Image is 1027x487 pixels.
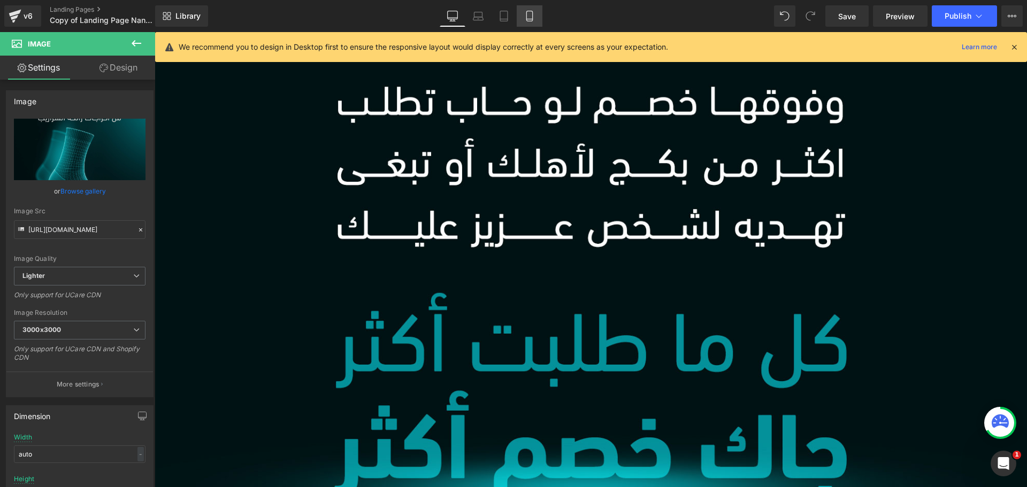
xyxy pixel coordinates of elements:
[14,220,145,239] input: Link
[50,16,152,25] span: Copy of Landing Page Nano Tash - A
[932,5,997,27] button: Publish
[1013,451,1021,459] span: 1
[14,445,145,463] input: auto
[774,5,795,27] button: Undo
[14,255,145,262] div: Image Quality
[179,41,668,53] p: We recommend you to design in Desktop first to ensure the responsive layout would display correct...
[800,5,821,27] button: Redo
[14,406,51,421] div: Dimension
[14,291,145,306] div: Only support for UCare CDN
[465,5,491,27] a: Laptop
[6,372,153,397] button: More settings
[886,11,915,22] span: Preview
[4,5,41,27] a: v6
[21,9,35,23] div: v6
[838,11,856,22] span: Save
[137,447,144,461] div: -
[14,207,145,215] div: Image Src
[28,40,51,48] span: Image
[14,309,145,316] div: Image Resolution
[491,5,517,27] a: Tablet
[1001,5,1023,27] button: More
[14,91,36,106] div: Image
[873,5,928,27] a: Preview
[991,451,1016,476] iframe: Intercom live chat
[50,5,173,14] a: Landing Pages
[957,41,1001,53] a: Learn more
[22,326,61,334] b: 3000x3000
[175,11,201,21] span: Library
[80,56,157,80] a: Design
[155,5,208,27] a: New Library
[60,182,106,200] a: Browse gallery
[14,345,145,369] div: Only support for UCare CDN and Shopify CDN
[14,185,145,197] div: or
[14,475,34,483] div: Height
[14,434,32,441] div: Width
[945,12,971,20] span: Publish
[22,272,45,280] b: Lighter
[517,5,542,27] a: Mobile
[440,5,465,27] a: Desktop
[57,380,99,389] p: More settings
